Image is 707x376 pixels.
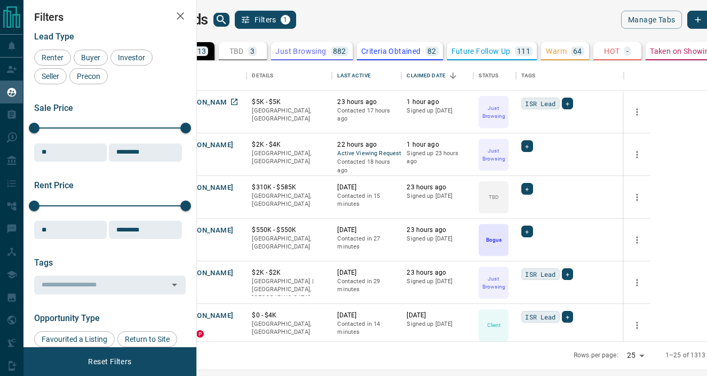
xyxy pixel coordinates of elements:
[114,53,149,62] span: Investor
[562,268,573,280] div: +
[337,98,396,107] p: 23 hours ago
[177,268,233,278] button: [PERSON_NAME]
[333,47,346,55] p: 882
[177,226,233,236] button: [PERSON_NAME]
[480,275,507,291] p: Just Browsing
[38,72,63,81] span: Seller
[177,98,233,108] button: [PERSON_NAME]
[74,50,108,66] div: Buyer
[521,140,533,152] div: +
[604,47,619,55] p: HOT
[213,13,229,27] button: search button
[172,61,247,91] div: Name
[252,277,327,302] p: [GEOGRAPHIC_DATA] | [GEOGRAPHIC_DATA], [GEOGRAPHIC_DATA]
[629,147,645,163] button: more
[621,11,682,29] button: Manage Tabs
[489,193,499,201] p: TBD
[407,107,468,115] p: Signed up [DATE]
[252,320,327,337] p: [GEOGRAPHIC_DATA], [GEOGRAPHIC_DATA]
[407,61,446,91] div: Claimed Date
[566,98,569,109] span: +
[34,180,74,190] span: Rent Price
[566,311,569,322] span: +
[196,330,204,338] div: property.ca
[446,68,460,83] button: Sort
[629,189,645,205] button: more
[407,268,468,277] p: 23 hours ago
[626,47,629,55] p: -
[252,183,327,192] p: $310K - $585K
[34,258,53,268] span: Tags
[77,53,104,62] span: Buyer
[34,50,71,66] div: Renter
[479,61,498,91] div: Status
[407,192,468,201] p: Signed up [DATE]
[573,47,582,55] p: 64
[337,192,396,209] p: Contacted in 15 minutes
[252,61,273,91] div: Details
[407,235,468,243] p: Signed up [DATE]
[525,98,555,109] span: ISR Lead
[337,183,396,192] p: [DATE]
[332,61,401,91] div: Last Active
[407,226,468,235] p: 23 hours ago
[177,140,233,150] button: [PERSON_NAME]
[117,331,177,347] div: Return to Site
[525,269,555,279] span: ISR Lead
[546,47,567,55] p: Warm
[252,192,327,209] p: [GEOGRAPHIC_DATA], [GEOGRAPHIC_DATA]
[167,277,182,292] button: Open
[337,140,396,149] p: 22 hours ago
[252,226,327,235] p: $550K - $550K
[337,226,396,235] p: [DATE]
[229,47,244,55] p: TBD
[337,235,396,251] p: Contacted in 27 minutes
[562,98,573,109] div: +
[337,268,396,277] p: [DATE]
[250,47,255,55] p: 3
[486,236,502,244] p: Bogus
[252,107,327,123] p: [GEOGRAPHIC_DATA], [GEOGRAPHIC_DATA]
[629,232,645,248] button: more
[407,320,468,329] p: Signed up [DATE]
[629,317,645,333] button: more
[282,16,289,23] span: 1
[525,311,555,322] span: ISR Lead
[480,147,507,163] p: Just Browsing
[38,53,67,62] span: Renter
[337,107,396,123] p: Contacted 17 hours ago
[337,311,396,320] p: [DATE]
[38,335,111,343] span: Favourited a Listing
[427,47,436,55] p: 82
[275,47,326,55] p: Just Browsing
[177,183,233,193] button: [PERSON_NAME]
[516,61,624,91] div: Tags
[407,149,468,166] p: Signed up 23 hours ago
[188,47,206,55] p: 1313
[451,47,511,55] p: Future Follow Up
[337,61,370,91] div: Last Active
[473,61,516,91] div: Status
[81,353,138,371] button: Reset Filters
[110,50,153,66] div: Investor
[407,183,468,192] p: 23 hours ago
[69,68,108,84] div: Precon
[227,95,241,109] a: Open in New Tab
[525,226,529,237] span: +
[337,158,396,174] p: Contacted 18 hours ago
[337,149,396,158] span: Active Viewing Request
[525,183,529,194] span: +
[337,320,396,337] p: Contacted in 14 minutes
[521,226,533,237] div: +
[407,277,468,286] p: Signed up [DATE]
[623,348,648,363] div: 25
[252,268,327,277] p: $2K - $2K
[34,68,67,84] div: Seller
[407,98,468,107] p: 1 hour ago
[34,31,74,42] span: Lead Type
[525,141,529,151] span: +
[121,335,173,343] span: Return to Site
[34,331,115,347] div: Favourited a Listing
[517,47,530,55] p: 111
[177,311,233,321] button: [PERSON_NAME]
